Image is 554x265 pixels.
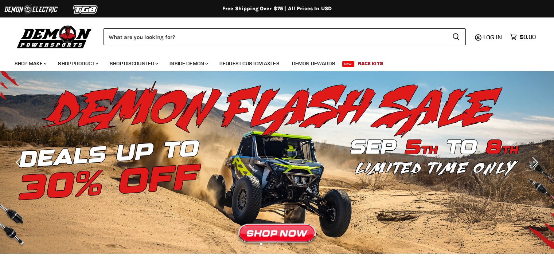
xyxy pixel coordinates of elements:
[268,243,270,245] li: Page dot 2
[15,24,94,50] img: Demon Powersports
[260,243,262,245] li: Page dot 1
[214,56,285,71] a: Request Custom Axles
[292,243,294,245] li: Page dot 5
[342,61,355,67] span: New!
[527,155,541,170] button: Next
[9,56,51,71] a: Shop Make
[286,56,341,71] a: Demon Rewards
[104,28,446,45] input: Search
[480,34,506,40] a: Log in
[506,32,539,42] a: $0.00
[483,33,502,41] span: Log in
[520,33,536,40] span: $0.00
[164,56,212,71] a: Inside Demon
[284,243,286,245] li: Page dot 4
[352,56,389,71] a: Race Kits
[52,56,103,71] a: Shop Product
[104,28,466,45] form: Product
[9,53,534,71] ul: Main menu
[276,243,278,245] li: Page dot 3
[58,3,113,16] img: TGB Logo 2
[446,28,466,45] button: Search
[13,155,27,170] button: Previous
[104,56,163,71] a: Shop Discounted
[4,3,58,16] img: Demon Electric Logo 2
